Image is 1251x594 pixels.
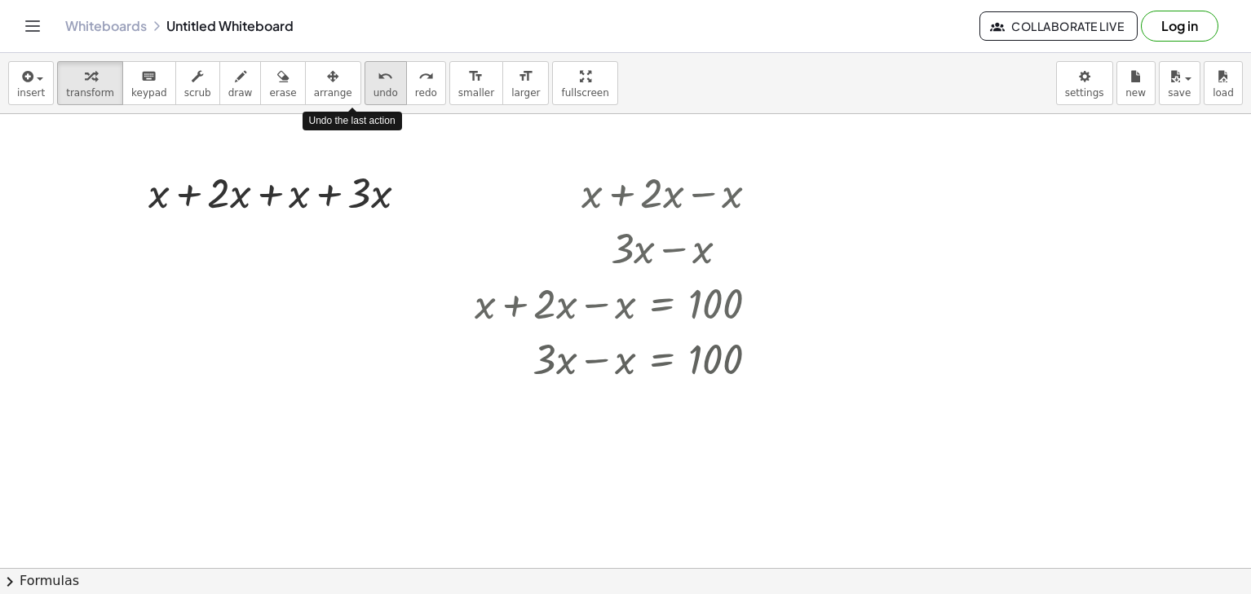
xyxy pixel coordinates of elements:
button: arrange [305,61,361,105]
i: format_size [468,67,484,86]
i: redo [418,67,434,86]
button: Collaborate Live [979,11,1138,41]
button: Toggle navigation [20,13,46,39]
button: draw [219,61,262,105]
i: format_size [518,67,533,86]
span: arrange [314,87,352,99]
span: transform [66,87,114,99]
button: erase [260,61,305,105]
span: scrub [184,87,211,99]
button: keyboardkeypad [122,61,176,105]
span: fullscreen [561,87,608,99]
button: redoredo [406,61,446,105]
span: Collaborate Live [993,19,1124,33]
button: new [1116,61,1156,105]
span: save [1168,87,1191,99]
i: keyboard [141,67,157,86]
button: load [1204,61,1243,105]
button: settings [1056,61,1113,105]
span: larger [511,87,540,99]
span: settings [1065,87,1104,99]
button: transform [57,61,123,105]
span: load [1213,87,1234,99]
button: undoundo [365,61,407,105]
button: insert [8,61,54,105]
span: smaller [458,87,494,99]
span: redo [415,87,437,99]
div: Undo the last action [303,112,402,130]
button: scrub [175,61,220,105]
span: draw [228,87,253,99]
button: format_sizesmaller [449,61,503,105]
span: insert [17,87,45,99]
span: new [1125,87,1146,99]
a: Whiteboards [65,18,147,34]
span: undo [374,87,398,99]
span: keypad [131,87,167,99]
i: undo [378,67,393,86]
button: Log in [1141,11,1218,42]
span: erase [269,87,296,99]
button: fullscreen [552,61,617,105]
button: format_sizelarger [502,61,549,105]
button: save [1159,61,1200,105]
